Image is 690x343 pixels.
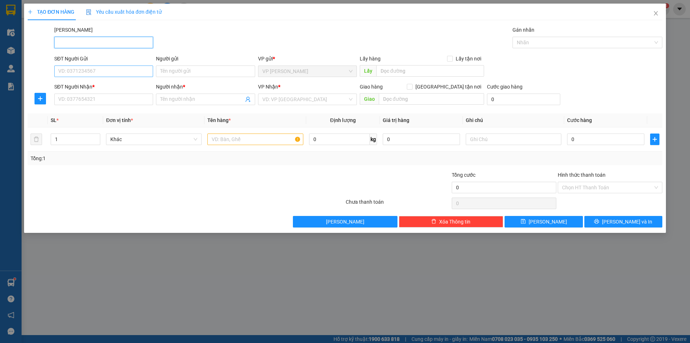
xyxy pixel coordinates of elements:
[110,134,197,145] span: Khác
[258,55,357,63] div: VP gửi
[69,7,86,14] span: Nhận:
[453,55,484,63] span: Lấy tận nơi
[594,219,599,225] span: printer
[34,93,46,104] button: plus
[650,134,659,145] button: plus
[28,9,74,15] span: TẠO ĐƠN HÀNG
[106,117,133,123] span: Đơn vị tính
[360,93,379,105] span: Giao
[86,9,92,15] img: icon
[69,23,126,41] div: [PERSON_NAME] SG
[258,84,278,90] span: VP Nhận
[558,172,606,178] label: Hình thức thanh toán
[505,216,583,227] button: save[PERSON_NAME]
[345,198,451,211] div: Chưa thanh toán
[466,134,561,145] input: Ghi Chú
[69,6,126,23] div: VP [PERSON_NAME]
[650,136,659,142] span: plus
[431,219,436,225] span: delete
[156,83,255,91] div: Người nhận
[293,216,397,227] button: [PERSON_NAME]
[360,84,383,90] span: Giao hàng
[567,117,592,123] span: Cước hàng
[463,113,564,127] th: Ghi chú
[413,83,484,91] span: [GEOGRAPHIC_DATA] tận nơi
[54,83,153,91] div: SĐT Người Nhận
[360,65,376,77] span: Lấy
[383,117,409,123] span: Giá trị hàng
[31,154,266,162] div: Tổng: 1
[383,134,460,145] input: 0
[646,4,666,24] button: Close
[584,216,662,227] button: printer[PERSON_NAME] và In
[360,56,381,62] span: Lấy hàng
[51,117,56,123] span: SL
[330,117,356,123] span: Định lượng
[207,117,231,123] span: Tên hàng
[69,41,126,51] div: 0982915235
[487,84,523,90] label: Cước giao hàng
[452,172,475,178] span: Tổng cước
[439,218,470,226] span: Xóa Thông tin
[512,27,534,33] label: Gán nhãn
[86,9,162,15] span: Yêu cầu xuất hóa đơn điện tử
[6,32,64,42] div: 0898949944
[262,66,353,77] span: VP Phan Thiết
[54,37,153,48] input: Mã ĐH
[6,6,64,23] div: VP [PERSON_NAME]
[529,218,567,226] span: [PERSON_NAME]
[602,218,652,226] span: [PERSON_NAME] và In
[207,134,303,145] input: VD: Bàn, Ghế
[31,134,42,145] button: delete
[28,9,33,14] span: plus
[6,7,17,14] span: Gửi:
[156,55,255,63] div: Người gửi
[326,218,364,226] span: [PERSON_NAME]
[6,23,64,32] div: CTY Đầm Sen
[35,96,46,101] span: plus
[54,55,153,63] div: SĐT Người Gửi
[379,93,484,105] input: Dọc đường
[653,10,659,16] span: close
[370,134,377,145] span: kg
[376,65,484,77] input: Dọc đường
[521,219,526,225] span: save
[487,94,560,105] input: Cước giao hàng
[245,96,251,102] span: user-add
[399,216,503,227] button: deleteXóa Thông tin
[54,27,93,33] label: Mã ĐH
